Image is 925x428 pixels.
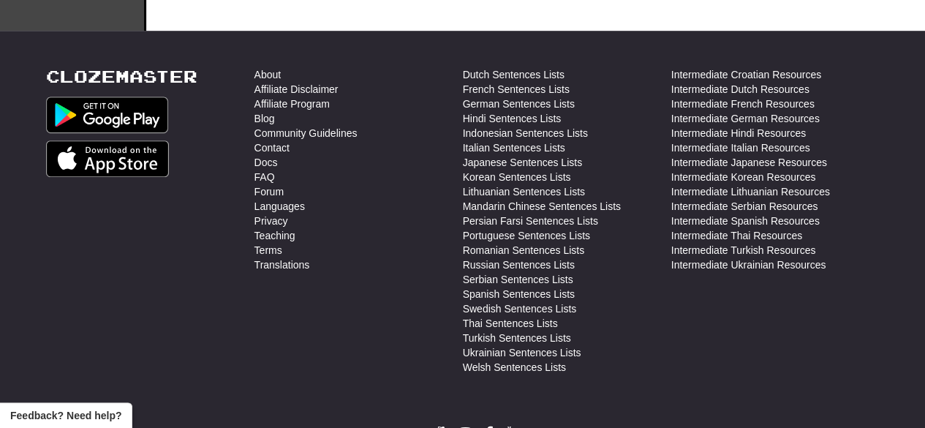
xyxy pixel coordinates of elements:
[254,243,282,258] a: Terms
[671,111,820,126] a: Intermediate German Resources
[463,301,577,316] a: Swedish Sentences Lists
[671,199,818,214] a: Intermediate Serbian Resources
[254,155,278,170] a: Docs
[463,316,558,331] a: Thai Sentences Lists
[671,155,827,170] a: Intermediate Japanese Resources
[463,170,571,184] a: Korean Sentences Lists
[254,258,310,272] a: Translations
[671,97,815,111] a: Intermediate French Resources
[463,214,598,228] a: Persian Farsi Sentences Lists
[463,287,575,301] a: Spanish Sentences Lists
[463,228,590,243] a: Portuguese Sentences Lists
[463,155,582,170] a: Japanese Sentences Lists
[671,258,826,272] a: Intermediate Ukrainian Resources
[463,82,570,97] a: French Sentences Lists
[254,97,330,111] a: Affiliate Program
[463,345,581,360] a: Ukrainian Sentences Lists
[463,331,571,345] a: Turkish Sentences Lists
[463,67,565,82] a: Dutch Sentences Lists
[463,184,585,199] a: Lithuanian Sentences Lists
[254,170,275,184] a: FAQ
[46,67,197,86] a: Clozemaster
[463,199,621,214] a: Mandarin Chinese Sentences Lists
[254,126,358,140] a: Community Guidelines
[254,214,288,228] a: Privacy
[254,111,275,126] a: Blog
[671,170,816,184] a: Intermediate Korean Resources
[10,408,121,423] span: Open feedback widget
[671,82,809,97] a: Intermediate Dutch Resources
[254,184,284,199] a: Forum
[254,228,295,243] a: Teaching
[46,97,169,133] img: Get it on Google Play
[671,67,821,82] a: Intermediate Croatian Resources
[671,214,820,228] a: Intermediate Spanish Resources
[46,140,170,177] img: Get it on App Store
[463,243,585,258] a: Romanian Sentences Lists
[463,111,562,126] a: Hindi Sentences Lists
[254,67,282,82] a: About
[463,140,565,155] a: Italian Sentences Lists
[254,199,305,214] a: Languages
[463,360,566,375] a: Welsh Sentences Lists
[671,126,806,140] a: Intermediate Hindi Resources
[671,140,810,155] a: Intermediate Italian Resources
[671,243,816,258] a: Intermediate Turkish Resources
[671,184,830,199] a: Intermediate Lithuanian Resources
[463,97,575,111] a: German Sentences Lists
[463,258,575,272] a: Russian Sentences Lists
[254,82,339,97] a: Affiliate Disclaimer
[254,140,290,155] a: Contact
[671,228,803,243] a: Intermediate Thai Resources
[463,126,588,140] a: Indonesian Sentences Lists
[463,272,573,287] a: Serbian Sentences Lists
